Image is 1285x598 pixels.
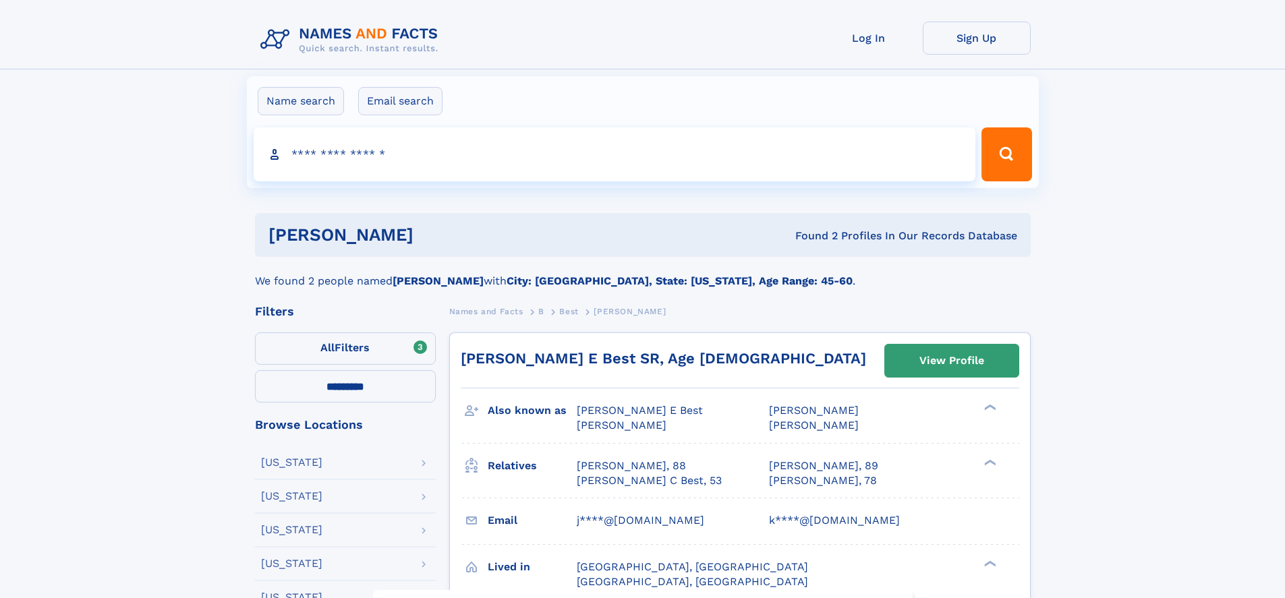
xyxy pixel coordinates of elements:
[577,419,666,431] span: [PERSON_NAME]
[320,341,335,354] span: All
[981,403,997,412] div: ❯
[488,556,577,578] h3: Lived in
[559,307,578,316] span: Best
[769,473,877,488] a: [PERSON_NAME], 78
[815,22,923,55] a: Log In
[769,419,859,431] span: [PERSON_NAME]
[885,345,1019,377] a: View Profile
[981,127,1031,181] button: Search Button
[577,575,808,588] span: [GEOGRAPHIC_DATA], [GEOGRAPHIC_DATA]
[358,87,442,115] label: Email search
[577,473,722,488] a: [PERSON_NAME] C Best, 53
[559,303,578,320] a: Best
[261,558,322,569] div: [US_STATE]
[769,404,859,417] span: [PERSON_NAME]
[255,419,436,431] div: Browse Locations
[258,87,344,115] label: Name search
[255,305,436,318] div: Filters
[461,350,866,367] a: [PERSON_NAME] E Best SR, Age [DEMOGRAPHIC_DATA]
[604,229,1017,243] div: Found 2 Profiles In Our Records Database
[538,307,544,316] span: B
[981,458,997,467] div: ❯
[488,454,577,477] h3: Relatives
[261,491,322,502] div: [US_STATE]
[488,399,577,422] h3: Also known as
[577,458,686,473] a: [PERSON_NAME], 88
[594,307,666,316] span: [PERSON_NAME]
[507,274,853,287] b: City: [GEOGRAPHIC_DATA], State: [US_STATE], Age Range: 45-60
[261,525,322,535] div: [US_STATE]
[268,227,604,243] h1: [PERSON_NAME]
[919,345,984,376] div: View Profile
[981,559,997,568] div: ❯
[393,274,484,287] b: [PERSON_NAME]
[255,257,1031,289] div: We found 2 people named with .
[923,22,1031,55] a: Sign Up
[449,303,523,320] a: Names and Facts
[254,127,976,181] input: search input
[255,22,449,58] img: Logo Names and Facts
[261,457,322,468] div: [US_STATE]
[538,303,544,320] a: B
[488,509,577,532] h3: Email
[577,560,808,573] span: [GEOGRAPHIC_DATA], [GEOGRAPHIC_DATA]
[255,332,436,365] label: Filters
[769,458,878,473] a: [PERSON_NAME], 89
[577,404,703,417] span: [PERSON_NAME] E Best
